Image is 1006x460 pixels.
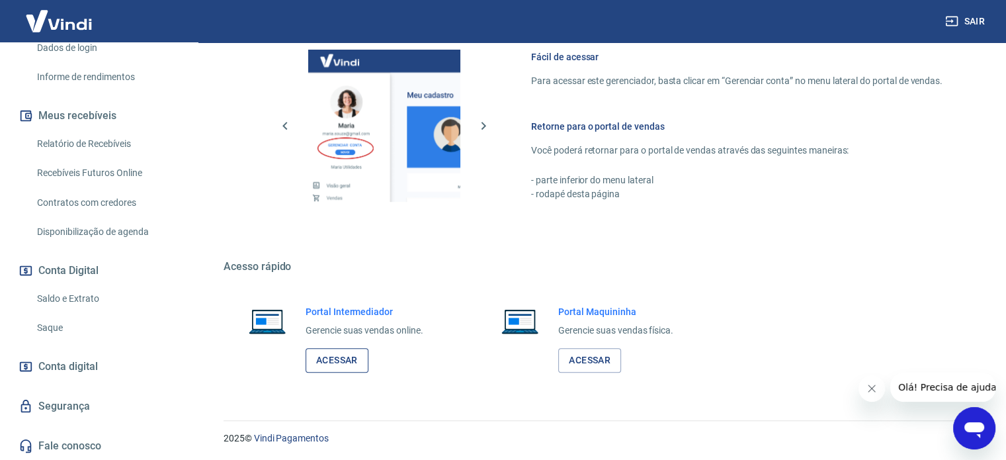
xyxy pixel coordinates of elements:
h6: Fácil de acessar [531,50,943,64]
iframe: Botão para abrir a janela de mensagens [953,407,995,449]
span: Olá! Precisa de ajuda? [8,9,111,20]
iframe: Fechar mensagem [859,375,885,402]
h6: Retorne para o portal de vendas [531,120,943,133]
p: Para acessar este gerenciador, basta clicar em “Gerenciar conta” no menu lateral do portal de ven... [531,74,943,88]
a: Acessar [306,348,368,373]
a: Informe de rendimentos [32,64,182,91]
p: Gerencie suas vendas online. [306,324,423,338]
p: Você poderá retornar para o portal de vendas através das seguintes maneiras: [531,144,943,158]
p: - rodapé desta página [531,187,943,201]
a: Disponibilização de agenda [32,218,182,246]
h6: Portal Maquininha [558,305,673,318]
img: Vindi [16,1,102,41]
h5: Acesso rápido [224,260,974,273]
a: Conta digital [16,352,182,381]
img: Imagem de um notebook aberto [492,305,548,337]
h6: Portal Intermediador [306,305,423,318]
a: Saque [32,314,182,342]
a: Recebíveis Futuros Online [32,160,182,187]
a: Vindi Pagamentos [254,433,329,443]
span: Conta digital [38,357,98,376]
img: Imagem de um notebook aberto [239,305,295,337]
a: Acessar [558,348,621,373]
a: Saldo e Extrato [32,285,182,312]
a: Dados de login [32,34,182,62]
button: Conta Digital [16,256,182,285]
p: - parte inferior do menu lateral [531,173,943,187]
iframe: Mensagem da empresa [890,373,995,402]
button: Sair [943,9,990,34]
button: Meus recebíveis [16,101,182,130]
p: 2025 © [224,432,974,445]
a: Relatório de Recebíveis [32,130,182,158]
img: Imagem da dashboard mostrando o botão de gerenciar conta na sidebar no lado esquerdo [308,50,460,202]
a: Segurança [16,392,182,421]
p: Gerencie suas vendas física. [558,324,673,338]
a: Contratos com credores [32,189,182,216]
